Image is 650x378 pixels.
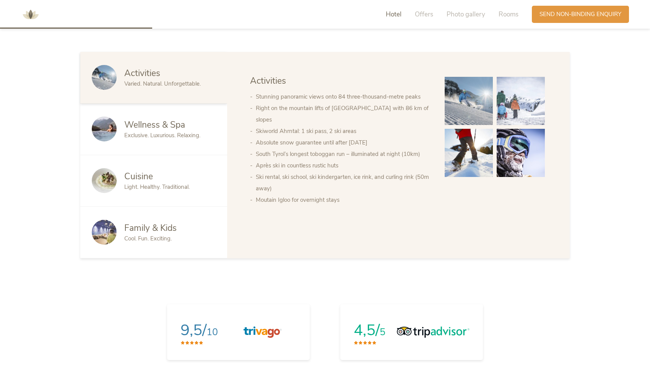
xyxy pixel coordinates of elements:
li: Skiworld Ahrntal: 1 ski pass, 2 ski areas [256,125,429,137]
li: Absolute snow guarantee until after [DATE] [256,137,429,148]
span: Photo gallery [447,10,485,19]
span: Light. Healthy. Traditional. [124,183,190,191]
span: 9,5/ [180,320,206,341]
span: 4,5/ [354,320,380,341]
li: South Tyrol’s longest toboggan run – illuminated at night (10km) [256,148,429,160]
span: Wellness & Spa [124,119,185,131]
li: Right on the mountain lifts of [GEOGRAPHIC_DATA] with 86 km of slopes [256,102,429,125]
li: Stunning panoramic views onto 84 three-thousand-metre peaks [256,91,429,102]
span: Rooms [499,10,518,19]
img: Trivago [244,326,282,338]
li: Ski rental, ski school, ski kindergarten, ice rink, and curling rink (50m away) [256,171,429,194]
span: Family & Kids [124,222,177,234]
span: Activities [250,75,286,87]
span: Activities [124,67,160,79]
span: Send non-binding enquiry [539,10,621,18]
span: Cool. Fun. Exciting. [124,235,172,242]
span: Offers [415,10,433,19]
span: Varied. Natural. Unforgettable. [124,80,201,88]
img: Tripadvisor [397,326,470,338]
span: 10 [206,326,218,339]
span: 5 [380,326,385,339]
a: 4,5/5Tripadvisor [340,304,483,360]
a: AMONTI & LUNARIS Wellnessresort [19,11,42,17]
a: 9,5/10Trivago [167,304,310,360]
img: AMONTI & LUNARIS Wellnessresort [19,3,42,26]
span: Cuisine [124,170,153,182]
span: Exclusive. Luxurious. Relaxing. [124,131,200,139]
li: Moutain Igloo for overnight stays [256,194,429,206]
li: Après ski in countless rustic huts [256,160,429,171]
span: Hotel [386,10,401,19]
